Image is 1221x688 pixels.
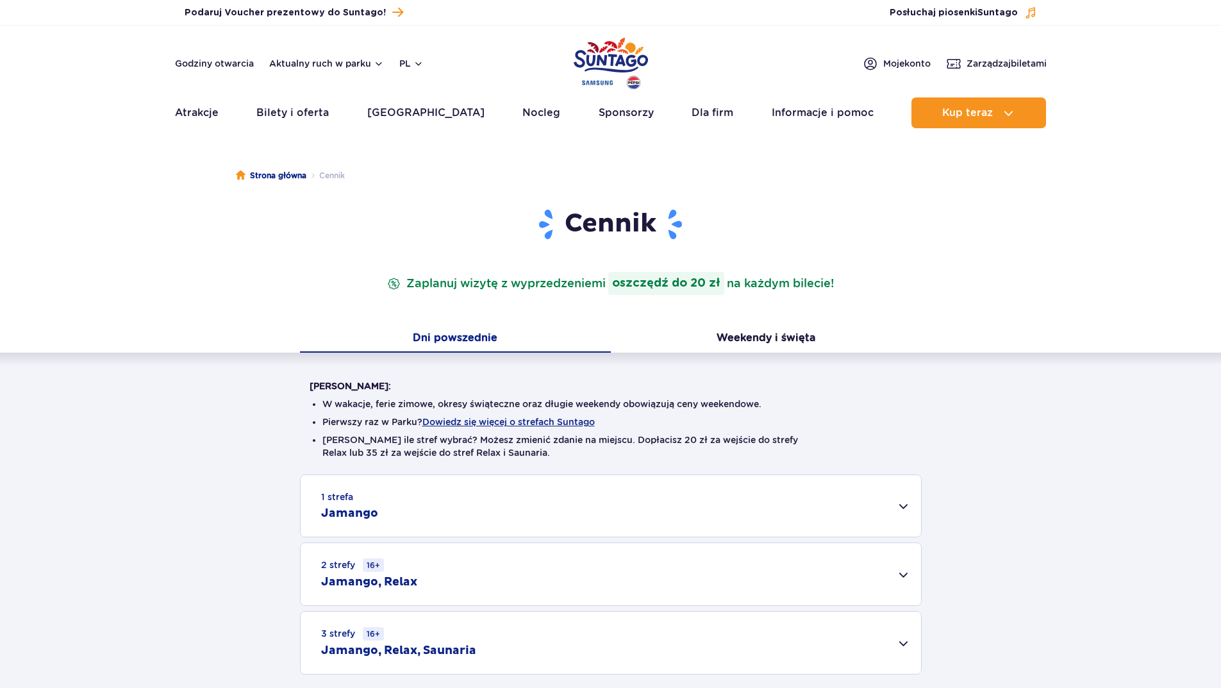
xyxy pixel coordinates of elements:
small: 16+ [363,627,384,641]
button: Aktualny ruch w parku [269,58,384,69]
small: 3 strefy [321,627,384,641]
small: 1 strefa [321,491,353,503]
li: Cennik [306,169,345,182]
a: Dla firm [692,97,733,128]
span: Kup teraz [942,107,993,119]
a: Strona główna [236,169,306,182]
span: Suntago [977,8,1018,17]
a: Zarządzajbiletami [946,56,1047,71]
button: Posłuchaj piosenkiSuntago [890,6,1037,19]
button: Dni powszednie [300,326,611,353]
span: Podaruj Voucher prezentowy do Suntago! [185,6,386,19]
button: Kup teraz [911,97,1046,128]
strong: [PERSON_NAME]: [310,381,391,391]
button: Weekendy i święta [611,326,922,353]
a: Nocleg [522,97,560,128]
a: Informacje i pomoc [772,97,874,128]
a: Park of Poland [574,32,648,91]
li: [PERSON_NAME] ile stref wybrać? Możesz zmienić zdanie na miejscu. Dopłacisz 20 zł za wejście do s... [322,433,899,459]
p: Zaplanuj wizytę z wyprzedzeniem na każdym bilecie! [385,272,836,295]
small: 16+ [363,558,384,572]
a: Godziny otwarcia [175,57,254,70]
h2: Jamango, Relax, Saunaria [321,643,476,659]
a: Mojekonto [863,56,931,71]
span: Moje konto [883,57,931,70]
span: Posłuchaj piosenki [890,6,1018,19]
li: Pierwszy raz w Parku? [322,415,899,428]
a: Podaruj Voucher prezentowy do Suntago! [185,4,403,21]
strong: oszczędź do 20 zł [608,272,724,295]
small: 2 strefy [321,558,384,572]
h2: Jamango, Relax [321,575,417,590]
a: Sponsorzy [599,97,654,128]
button: Dowiedz się więcej o strefach Suntago [422,417,595,427]
h2: Jamango [321,506,378,521]
button: pl [399,57,424,70]
li: W wakacje, ferie zimowe, okresy świąteczne oraz długie weekendy obowiązują ceny weekendowe. [322,398,899,410]
a: Atrakcje [175,97,219,128]
a: Bilety i oferta [256,97,329,128]
span: Zarządzaj biletami [967,57,1047,70]
h1: Cennik [310,208,912,241]
a: [GEOGRAPHIC_DATA] [367,97,485,128]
